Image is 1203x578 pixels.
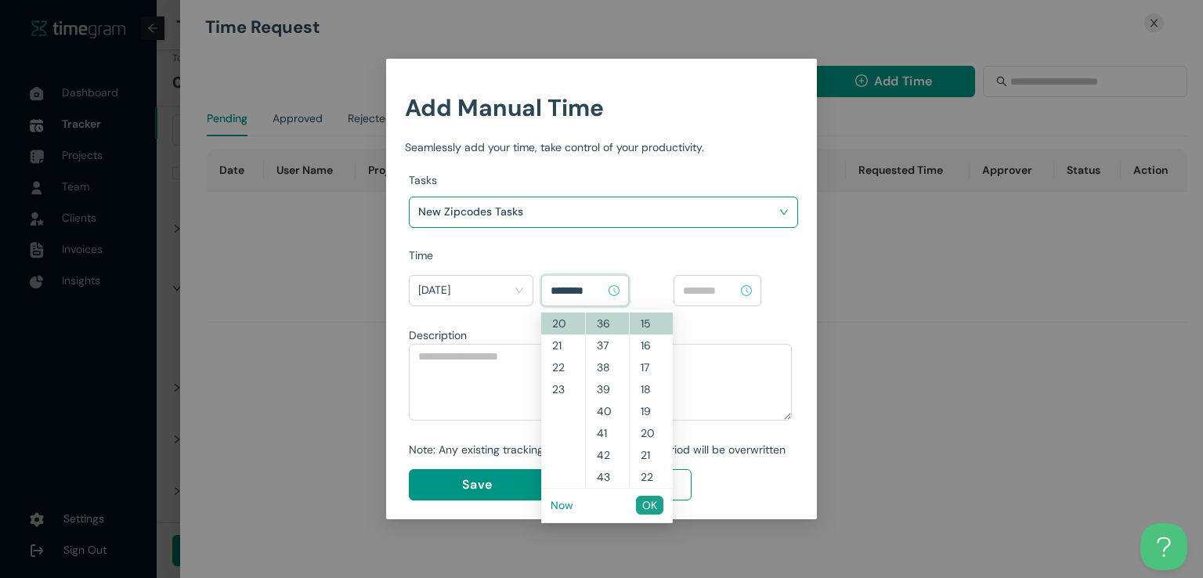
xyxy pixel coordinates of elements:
[409,172,798,189] div: Tasks
[409,469,545,500] button: Save
[636,496,663,515] button: OK
[409,327,792,344] div: Description
[541,378,585,400] div: 23
[586,444,629,466] div: 42
[630,400,673,422] div: 19
[405,89,798,126] h1: Add Manual Time
[630,422,673,444] div: 20
[586,400,629,422] div: 40
[418,278,524,303] span: Today
[541,334,585,356] div: 21
[586,312,629,334] div: 36
[586,356,629,378] div: 38
[1140,523,1187,570] iframe: Toggle Customer Support
[630,312,673,334] div: 15
[586,378,629,400] div: 39
[642,497,657,514] span: OK
[541,312,585,334] div: 20
[586,334,629,356] div: 37
[630,356,673,378] div: 17
[630,466,673,488] div: 22
[405,139,798,156] div: Seamlessly add your time, take control of your productivity.
[462,475,492,494] span: Save
[586,466,629,488] div: 43
[418,200,602,223] h1: New Zipcodes Tasks
[551,498,573,512] a: Now
[630,444,673,466] div: 21
[409,247,798,264] div: Time
[630,378,673,400] div: 18
[586,422,629,444] div: 41
[409,441,792,458] div: Note: Any existing tracking data for the selected period will be overwritten
[630,334,673,356] div: 16
[541,356,585,378] div: 22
